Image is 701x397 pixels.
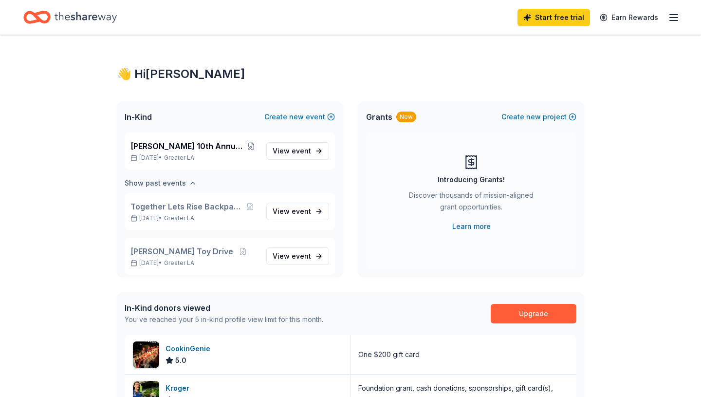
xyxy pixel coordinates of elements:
p: [DATE] • [130,259,258,267]
span: new [289,111,304,123]
div: Discover thousands of mission-aligned grant opportunities. [405,189,537,217]
span: In-Kind [125,111,152,123]
p: [DATE] • [130,214,258,222]
div: 👋 Hi [PERSON_NAME] [117,66,584,82]
div: In-Kind donors viewed [125,302,323,314]
a: Learn more [452,221,491,232]
span: event [292,147,311,155]
span: View [273,206,311,217]
a: Upgrade [491,304,576,323]
span: event [292,207,311,215]
button: Show past events [125,177,197,189]
span: Together Lets Rise Backpack Drive [130,201,242,212]
span: event [292,252,311,260]
span: new [526,111,541,123]
span: [PERSON_NAME] Toy Drive [130,246,233,257]
span: Greater LA [164,154,194,162]
span: 5.0 [175,355,186,366]
a: View event [266,203,329,220]
span: [PERSON_NAME] 10th Annual Toy Drive [130,140,244,152]
div: CookinGenie [166,343,214,355]
div: You've reached your 5 in-kind profile view limit for this month. [125,314,323,325]
span: Greater LA [164,214,194,222]
p: [DATE] • [130,154,258,162]
span: View [273,250,311,262]
button: Createnewevent [264,111,335,123]
a: Start free trial [517,9,590,26]
div: One $200 gift card [358,349,420,360]
div: New [396,112,416,122]
div: Introducing Grants! [438,174,505,186]
button: Createnewproject [501,111,576,123]
img: Image for CookinGenie [133,341,159,368]
span: Greater LA [164,259,194,267]
h4: Show past events [125,177,186,189]
a: Home [23,6,117,29]
div: Kroger [166,382,193,394]
a: View event [266,142,329,160]
span: Grants [366,111,392,123]
a: View event [266,247,329,265]
a: Earn Rewards [594,9,664,26]
span: View [273,145,311,157]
